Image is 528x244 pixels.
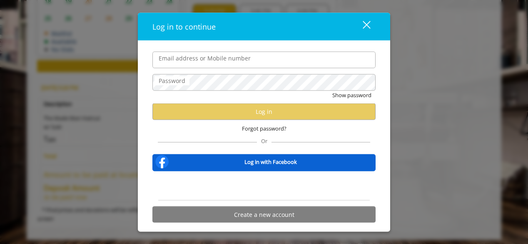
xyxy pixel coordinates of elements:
img: facebook-logo [154,153,170,170]
iframe: Sign in with Google Button [222,177,306,195]
button: Create a new account [152,206,376,223]
b: Log in with Facebook [244,157,297,166]
input: Password [152,74,376,91]
span: Log in to continue [152,21,216,31]
button: Show password [332,91,371,99]
span: Or [257,137,271,145]
label: Password [154,76,189,85]
label: Email address or Mobile number [154,53,255,63]
div: close dialog [353,20,370,33]
button: close dialog [347,18,376,35]
input: Email address or Mobile number [152,51,376,68]
span: Forgot password? [242,124,286,133]
button: Log in [152,103,376,120]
